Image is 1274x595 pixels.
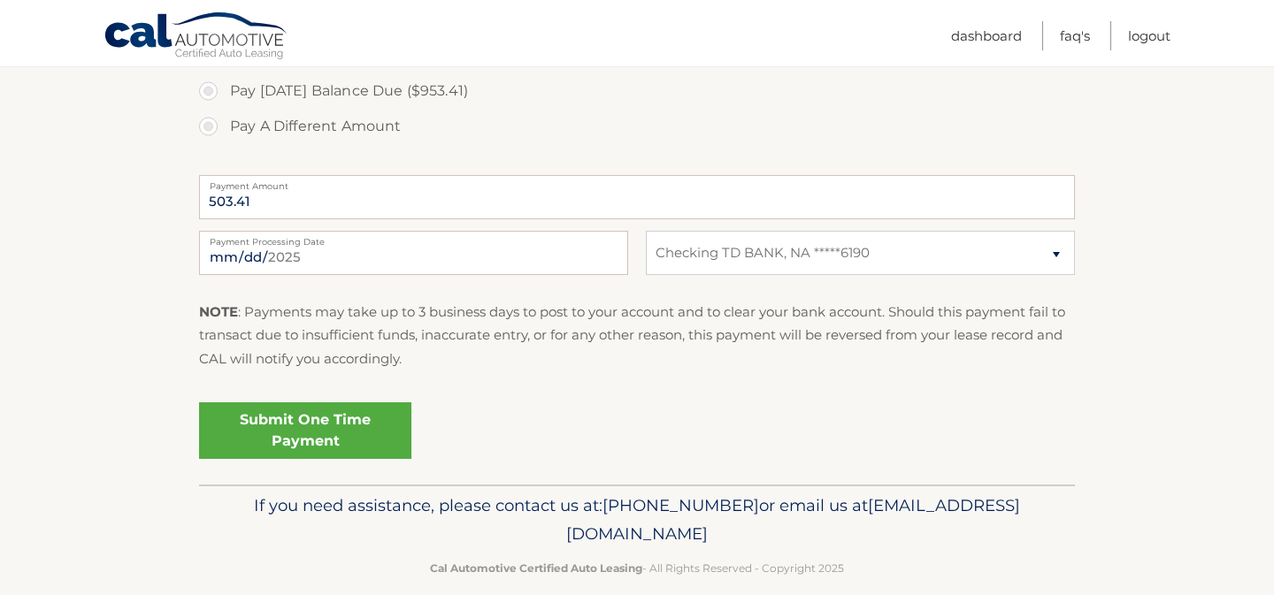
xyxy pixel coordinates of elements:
[199,175,1075,189] label: Payment Amount
[104,11,289,63] a: Cal Automotive
[199,175,1075,219] input: Payment Amount
[951,21,1022,50] a: Dashboard
[211,559,1063,577] p: - All Rights Reserved - Copyright 2025
[1060,21,1090,50] a: FAQ's
[199,402,411,459] a: Submit One Time Payment
[1128,21,1170,50] a: Logout
[566,495,1020,544] span: [EMAIL_ADDRESS][DOMAIN_NAME]
[211,492,1063,548] p: If you need assistance, please contact us at: or email us at
[430,561,642,575] strong: Cal Automotive Certified Auto Leasing
[199,303,238,320] strong: NOTE
[199,231,628,245] label: Payment Processing Date
[602,495,759,515] span: [PHONE_NUMBER]
[199,231,628,275] input: Payment Date
[199,109,1075,144] label: Pay A Different Amount
[199,301,1075,370] p: : Payments may take up to 3 business days to post to your account and to clear your bank account....
[199,73,1075,109] label: Pay [DATE] Balance Due ($953.41)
